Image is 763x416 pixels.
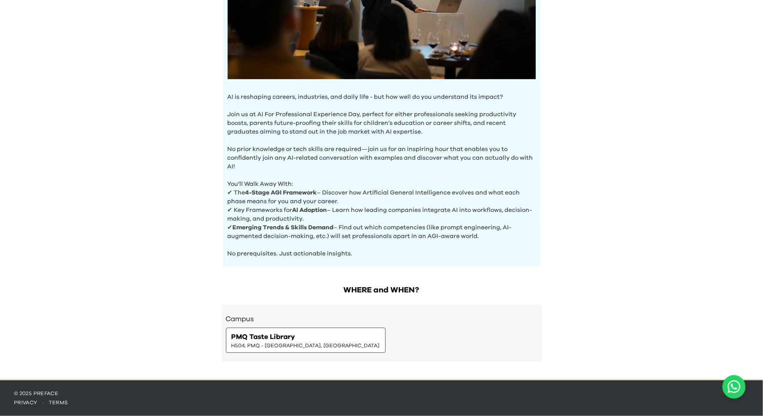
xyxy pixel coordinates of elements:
p: ✔ The – Discover how Artificial General Intelligence evolves and what each phase means for you an... [228,188,536,206]
b: 4-Stage AGI Framework [245,190,317,196]
p: ✔ Key Frameworks for – Learn how leading companies integrate AI into workflows, decision-making, ... [228,206,536,223]
span: · [37,400,49,405]
a: privacy [14,400,37,405]
p: No prerequisites. Just actionable insights. [228,241,536,258]
p: You'll Walk Away With: [228,171,536,188]
p: © 2025 Preface [14,390,749,397]
span: PMQ Taste Library [232,332,296,342]
h2: WHERE and WHEN? [222,284,542,296]
h3: Campus [226,314,538,324]
b: Emerging Trends & Skills Demand [233,225,334,231]
p: Join us at AI For Professional Experience Day, perfect for either professionals seeking productiv... [228,101,536,136]
span: H504, PMQ - [GEOGRAPHIC_DATA], [GEOGRAPHIC_DATA] [232,342,380,349]
p: AI is reshaping careers, industries, and daily life - but how well do you understand its impact? [228,93,536,101]
a: terms [49,400,68,405]
a: Chat with us on WhatsApp [723,375,746,399]
b: AI Adoption [292,207,327,213]
p: ✔ – Find out which competencies (like prompt engineering, AI-augmented decision-making, etc.) wil... [228,223,536,241]
p: No prior knowledge or tech skills are required—join us for an inspiring hour that enables you to ... [228,136,536,171]
button: Open WhatsApp chat [723,375,746,399]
